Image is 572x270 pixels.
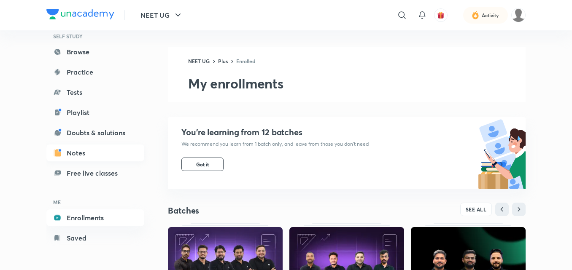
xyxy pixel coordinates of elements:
button: avatar [434,8,448,22]
h4: Batches [168,205,347,216]
img: batch [478,117,526,189]
a: Enrollments [46,209,144,226]
h2: My enrollments [188,75,526,92]
a: Enrolled [236,58,255,64]
h4: You’re learning from 12 batches [181,127,369,137]
a: Tests [46,84,144,101]
img: Company Logo [46,9,114,19]
img: VIVEK [511,8,526,22]
a: Browse [46,43,144,60]
button: NEET UG [135,7,188,24]
button: SEE ALL [460,203,492,216]
img: activity [472,10,479,20]
span: Got it [196,161,209,168]
a: NEET UG [188,58,210,64]
a: Saved [46,230,144,246]
a: Doubts & solutions [46,124,144,141]
button: Got it [181,158,224,171]
a: Practice [46,64,144,80]
a: Free live classes [46,165,144,182]
a: Notes [46,144,144,161]
span: SEE ALL [466,206,487,212]
a: Plus [218,58,228,64]
h6: SELF STUDY [46,29,144,43]
p: We recommend you learn from 1 batch only, and leave from those you don’t need [181,141,369,147]
h6: ME [46,195,144,209]
a: Playlist [46,104,144,121]
a: Company Logo [46,9,114,21]
img: avatar [437,11,445,19]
